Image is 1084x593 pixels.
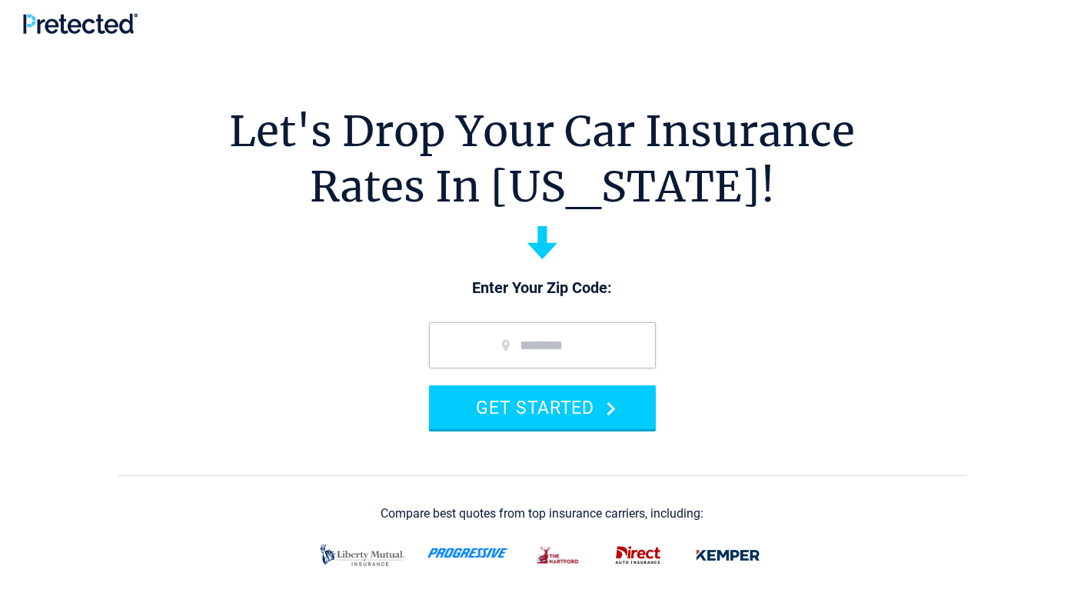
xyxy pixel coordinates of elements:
[414,278,671,299] p: Enter Your Zip Code:
[23,13,138,34] img: Pretected Logo
[381,507,703,521] div: Compare best quotes from top insurance carriers, including:
[429,322,656,368] input: zip code
[429,385,656,429] button: GET STARTED
[607,539,669,571] img: direct
[687,539,769,571] img: kemper
[528,539,589,571] img: thehartford
[316,537,409,574] img: liberty
[427,548,510,558] img: progressive
[229,104,855,215] h1: Let's Drop Your Car Insurance Rates In [US_STATE]!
